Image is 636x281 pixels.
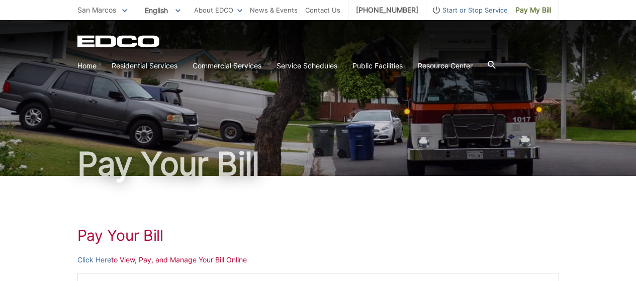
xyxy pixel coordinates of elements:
[515,5,551,16] span: Pay My Bill
[352,60,403,71] a: Public Facilities
[277,60,337,71] a: Service Schedules
[77,60,97,71] a: Home
[77,254,111,265] a: Click Here
[112,60,177,71] a: Residential Services
[77,226,559,244] h1: Pay Your Bill
[194,5,242,16] a: About EDCO
[77,35,161,47] a: EDCD logo. Return to the homepage.
[77,254,559,265] p: to View, Pay, and Manage Your Bill Online
[77,148,559,180] h1: Pay Your Bill
[137,2,188,19] span: English
[250,5,298,16] a: News & Events
[305,5,340,16] a: Contact Us
[418,60,473,71] a: Resource Center
[77,6,116,14] span: San Marcos
[193,60,261,71] a: Commercial Services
